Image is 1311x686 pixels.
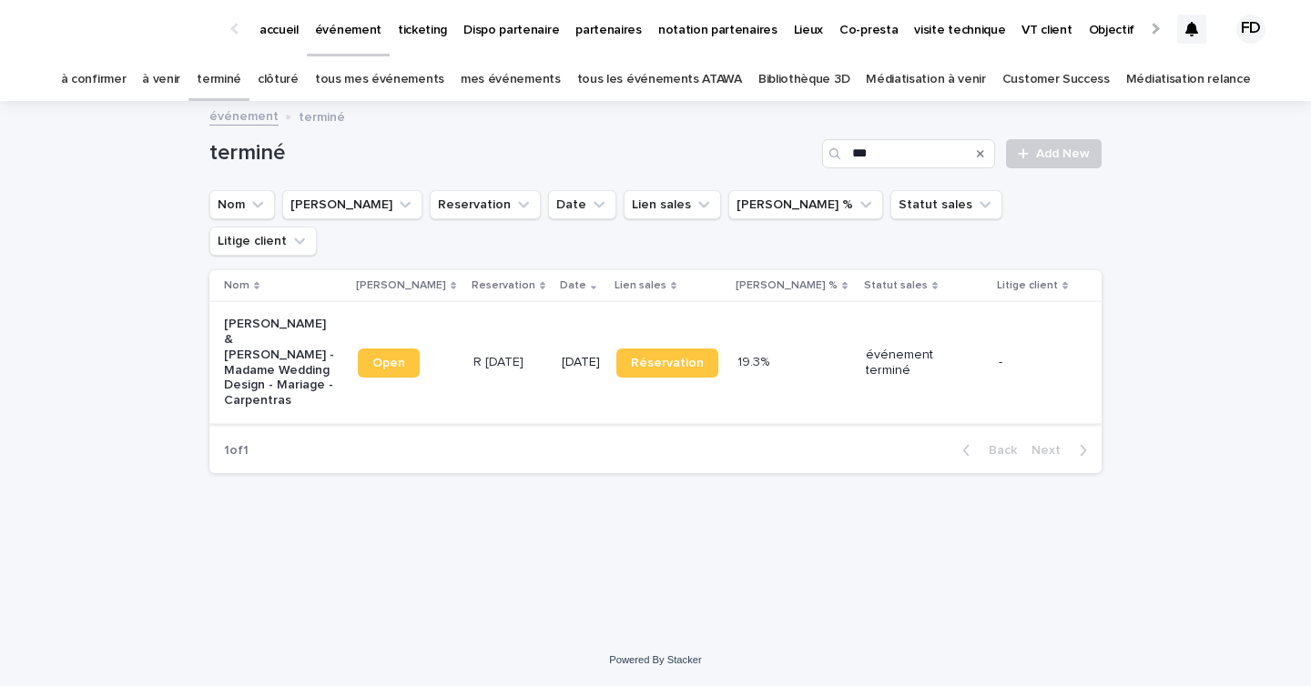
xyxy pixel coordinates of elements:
a: Médiatisation relance [1126,58,1251,101]
tr: [PERSON_NAME] & [PERSON_NAME] - Madame Wedding Design - Mariage - CarpentrasOpenR [DATE]R [DATE] ... [209,302,1102,424]
p: [PERSON_NAME] & [PERSON_NAME] - Madame Wedding Design - Mariage - Carpentras [224,317,338,409]
p: Reservation [472,276,535,296]
a: Add New [1006,139,1102,168]
a: clôturé [258,58,299,101]
button: Marge % [728,190,883,219]
p: [PERSON_NAME] [356,276,446,296]
button: Statut sales [890,190,1002,219]
p: Lien sales [615,276,666,296]
button: Back [948,442,1024,459]
p: 19.3% [737,351,773,370]
button: Lien sales [624,190,721,219]
a: Customer Success [1002,58,1110,101]
img: Ls34BcGeRexTGTNfXpUC [36,11,213,47]
p: Statut sales [864,276,928,296]
p: [PERSON_NAME] % [736,276,838,296]
span: Réservation [631,357,704,369]
p: [DATE] [562,355,602,370]
p: événement terminé [866,348,980,378]
button: Date [548,190,616,219]
button: Lien Stacker [282,190,422,219]
button: Litige client [209,227,317,256]
a: Bibliothèque 3D [758,58,849,101]
a: tous les événements ATAWA [577,58,742,101]
button: Reservation [430,190,541,219]
a: mes événements [461,58,561,101]
a: à confirmer [61,58,127,101]
p: 1 of 1 [209,429,263,473]
a: Médiatisation à venir [866,58,986,101]
a: événement [209,105,279,126]
button: Next [1024,442,1102,459]
span: Open [372,357,405,369]
p: - [999,355,1072,370]
span: Add New [1036,147,1090,160]
p: Date [560,276,586,296]
a: Open [358,348,420,378]
input: Search [822,139,995,168]
a: à venir [142,58,180,101]
span: Back [978,444,1017,457]
a: terminé [197,58,241,101]
a: tous mes événements [315,58,444,101]
p: R [DATE] [473,351,527,370]
p: terminé [299,106,345,126]
p: Litige client [997,276,1058,296]
span: Next [1032,444,1072,457]
a: Réservation [616,348,718,378]
a: Powered By Stacker [609,654,701,665]
button: Nom [209,190,275,219]
div: FD [1236,15,1265,44]
h1: terminé [209,140,815,166]
p: Nom [224,276,249,296]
